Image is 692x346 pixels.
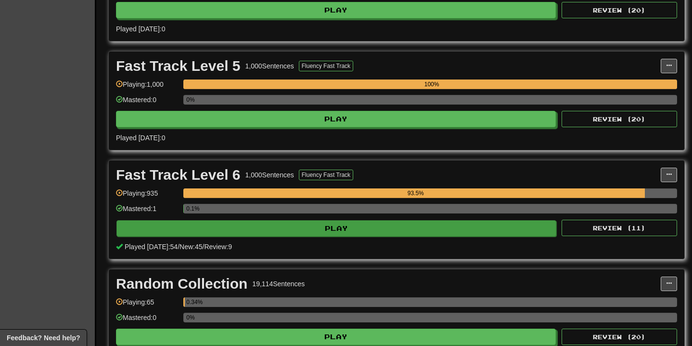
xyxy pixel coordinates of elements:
[116,25,165,33] span: Played [DATE]: 0
[562,329,677,345] button: Review (20)
[116,204,179,220] div: Mastered: 1
[116,80,179,95] div: Playing: 1,000
[299,170,353,180] button: Fluency Fast Track
[116,220,556,237] button: Play
[116,134,165,142] span: Played [DATE]: 0
[203,243,205,251] span: /
[116,168,241,182] div: Fast Track Level 6
[125,243,178,251] span: Played [DATE]: 54
[116,329,556,345] button: Play
[562,220,677,236] button: Review (11)
[116,59,241,73] div: Fast Track Level 5
[562,111,677,127] button: Review (20)
[7,333,80,343] span: Open feedback widget
[116,111,556,127] button: Play
[116,313,179,329] div: Mastered: 0
[299,61,353,71] button: Fluency Fast Track
[116,277,247,291] div: Random Collection
[178,243,179,251] span: /
[116,188,179,204] div: Playing: 935
[245,61,294,71] div: 1,000 Sentences
[245,170,294,180] div: 1,000 Sentences
[116,2,556,18] button: Play
[562,2,677,18] button: Review (20)
[204,243,232,251] span: Review: 9
[186,188,645,198] div: 93.5%
[179,243,202,251] span: New: 45
[116,95,179,111] div: Mastered: 0
[252,279,305,289] div: 19,114 Sentences
[116,297,179,313] div: Playing: 65
[186,80,677,89] div: 100%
